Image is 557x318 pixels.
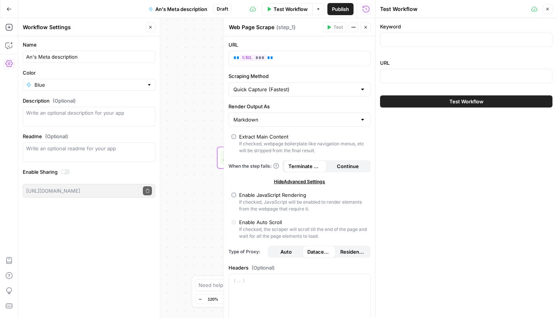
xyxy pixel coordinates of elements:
span: 120% [208,296,218,302]
span: Auto [280,248,292,256]
label: Readme [23,132,155,140]
button: Publish [327,3,354,15]
label: Scraping Method [228,72,371,80]
textarea: Web Page Scrape [229,23,274,31]
span: Test Workflow [274,5,308,13]
input: Untitled [26,53,152,61]
span: Test Workflow [449,98,483,105]
span: Publish [332,5,349,13]
span: Terminate Workflow [288,162,322,170]
div: Enable JavaScript Rendering [239,191,306,199]
input: Extract Main ContentIf checked, webpage boilerplate like navigation menus, etc will be stripped f... [232,134,236,139]
div: If checked, webpage boilerplate like navigation menus, etc will be stripped from the final result. [239,140,368,154]
input: Markdown [233,116,357,123]
label: URL [228,41,371,48]
button: Auto [269,246,303,258]
label: Render Output As [228,103,371,110]
div: Workflow Settings [23,23,143,31]
span: Residential [340,248,365,256]
input: Quick Capture (Fastest) [233,86,357,93]
div: WorkflowSet InputsInputs [217,98,358,120]
input: Blue [34,81,144,89]
label: Keyword [380,23,552,30]
div: Web Page ScrapeWeb Page ScrapeStep 1 [217,147,358,169]
button: Residential [336,246,369,258]
a: When the step fails: [228,163,279,170]
label: Enable Sharing [23,168,155,176]
span: Test [333,24,343,31]
span: An's Meta description [155,5,207,13]
div: Extract Main Content [239,133,288,140]
label: Headers [228,264,371,271]
span: (Optional) [53,97,76,104]
div: EndOutput [217,196,358,218]
span: (Optional) [45,132,68,140]
button: Test Workflow [380,95,552,108]
input: Enable JavaScript RenderingIf checked, JavaScript will be enabled to render elements from the web... [232,193,236,197]
div: If checked, the scraper will scroll till the end of the page and wait for all the page elements t... [239,226,368,240]
button: An's Meta description [144,3,212,15]
button: Test Workflow [262,3,312,15]
span: Type of Proxy: [228,248,265,255]
label: URL [380,59,552,67]
button: Continue [327,160,369,172]
label: Name [23,41,155,48]
span: (Optional) [252,264,275,271]
span: Draft [217,6,228,12]
input: Enable Auto ScrollIf checked, the scraper will scroll till the end of the page and wait for all t... [232,220,236,224]
div: If checked, JavaScript will be enabled to render elements from the webpage that require it. [239,199,368,212]
div: Enable Auto Scroll [239,218,282,226]
button: Test [323,22,346,32]
span: Hide Advanced Settings [274,178,325,185]
span: ( step_1 ) [276,23,296,31]
span: Continue [337,162,359,170]
label: Description [23,97,155,104]
span: Datacenter [307,248,332,256]
label: Color [23,69,155,76]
